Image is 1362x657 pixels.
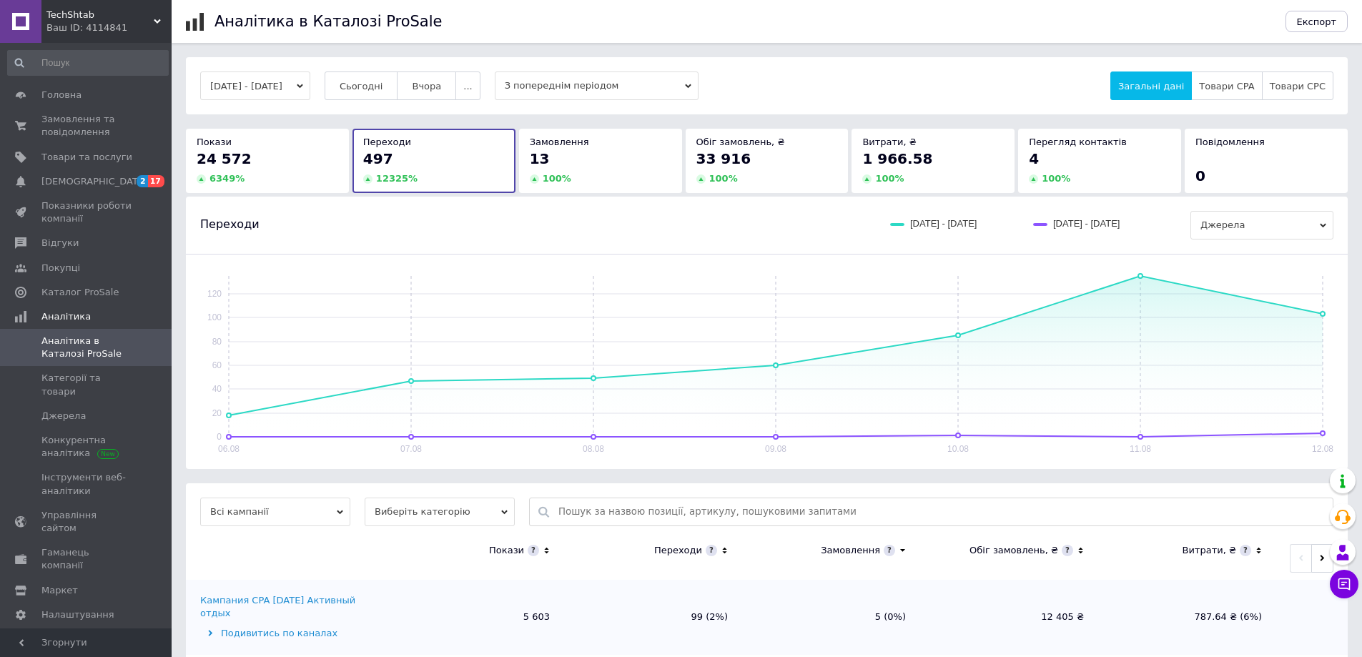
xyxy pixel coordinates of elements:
div: Витрати, ₴ [1182,544,1236,557]
text: 0 [217,432,222,442]
span: Покази [197,137,232,147]
text: 20 [212,408,222,418]
span: 0 [1195,167,1205,184]
span: Витрати, ₴ [862,137,917,147]
span: 6349 % [209,173,245,184]
span: Аналітика [41,310,91,323]
button: Загальні дані [1110,71,1192,100]
button: Товари CPC [1262,71,1333,100]
button: Чат з покупцем [1330,570,1358,598]
span: 4 [1029,150,1039,167]
span: Загальні дані [1118,81,1184,92]
text: 80 [212,337,222,347]
span: 100 % [875,173,904,184]
text: 60 [212,360,222,370]
span: Каталог ProSale [41,286,119,299]
span: Конкурентна аналітика [41,434,132,460]
span: Джерела [41,410,86,423]
text: 08.08 [583,444,604,454]
span: Головна [41,89,82,102]
button: Товари CPA [1191,71,1262,100]
span: Маркет [41,584,78,597]
span: Товари CPC [1270,81,1326,92]
span: Управління сайтом [41,509,132,535]
span: Переходи [200,217,260,232]
text: 120 [207,289,222,299]
span: Налаштування [41,608,114,621]
span: 2 [137,175,148,187]
span: Товари CPA [1199,81,1254,92]
div: Обіг замовлень, ₴ [969,544,1058,557]
td: 12 405 ₴ [920,580,1098,655]
span: З попереднім періодом [495,71,699,100]
span: Показники роботи компанії [41,199,132,225]
span: Інструменти веб-аналітики [41,471,132,497]
input: Пошук [7,50,169,76]
span: Перегляд контактів [1029,137,1127,147]
span: Джерела [1190,211,1333,239]
input: Пошук за назвою позиції, артикулу, пошуковими запитами [558,498,1326,525]
span: Сьогодні [340,81,383,92]
span: 33 916 [696,150,751,167]
span: Вчора [412,81,441,92]
button: Експорт [1285,11,1348,32]
button: Вчора [397,71,456,100]
span: Обіг замовлень, ₴ [696,137,785,147]
span: Виберіть категорію [365,498,515,526]
span: Аналітика в Каталозі ProSale [41,335,132,360]
span: ... [463,81,472,92]
text: 06.08 [218,444,240,454]
text: 09.08 [765,444,786,454]
span: 24 572 [197,150,252,167]
span: 497 [363,150,393,167]
span: Відгуки [41,237,79,250]
span: Категорії та товари [41,372,132,397]
div: Ваш ID: 4114841 [46,21,172,34]
button: [DATE] - [DATE] [200,71,310,100]
span: Покупці [41,262,80,275]
text: 07.08 [400,444,422,454]
td: 5 (0%) [742,580,920,655]
div: Кампания CPA [DATE] Активный отдых [200,594,383,620]
button: Сьогодні [325,71,398,100]
text: 40 [212,384,222,394]
text: 10.08 [947,444,969,454]
span: 100 % [1042,173,1070,184]
h1: Аналітика в Каталозі ProSale [214,13,442,30]
div: Замовлення [821,544,880,557]
text: 12.08 [1312,444,1333,454]
td: 99 (2%) [564,580,742,655]
span: 17 [148,175,164,187]
span: [DEMOGRAPHIC_DATA] [41,175,147,188]
div: Покази [489,544,524,557]
div: Подивитись по каналах [200,627,383,640]
span: Товари та послуги [41,151,132,164]
span: Всі кампанії [200,498,350,526]
span: 1 966.58 [862,150,932,167]
span: Замовлення та повідомлення [41,113,132,139]
span: Переходи [363,137,411,147]
span: Гаманець компанії [41,546,132,572]
td: 5 603 [386,580,564,655]
span: 12325 % [376,173,418,184]
button: ... [455,71,480,100]
text: 11.08 [1130,444,1151,454]
text: 100 [207,312,222,322]
span: TechShtab [46,9,154,21]
span: 100 % [543,173,571,184]
span: Експорт [1297,16,1337,27]
td: 787.64 ₴ (6%) [1098,580,1276,655]
span: Замовлення [530,137,589,147]
span: 100 % [709,173,738,184]
div: Переходи [654,544,702,557]
span: 13 [530,150,550,167]
span: Повідомлення [1195,137,1265,147]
